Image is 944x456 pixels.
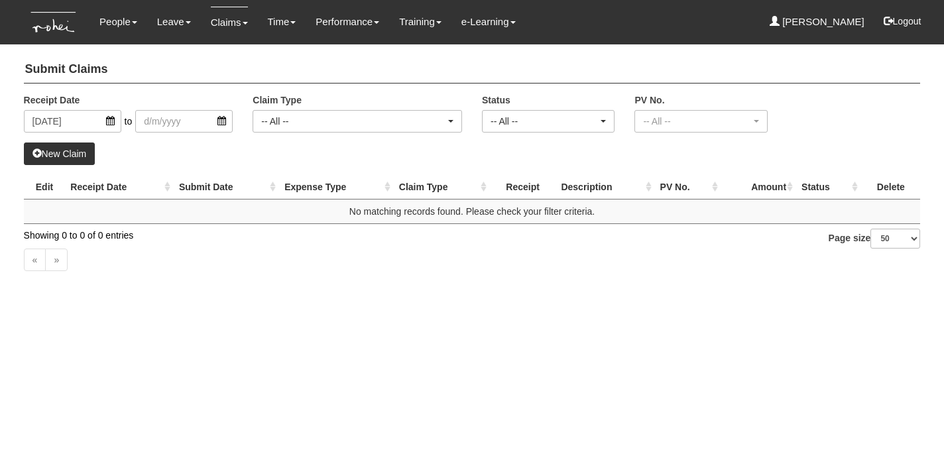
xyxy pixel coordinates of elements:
a: [PERSON_NAME] [770,7,864,37]
button: -- All -- [482,110,615,133]
div: -- All -- [261,115,445,128]
button: -- All -- [634,110,767,133]
th: Edit [24,175,66,199]
a: » [45,249,68,271]
label: Page size [829,229,921,249]
div: -- All -- [643,115,750,128]
th: Amount : activate to sort column ascending [721,175,796,199]
a: Leave [157,7,191,37]
th: Status : activate to sort column ascending [796,175,861,199]
th: Delete [861,175,920,199]
label: PV No. [634,93,664,107]
label: Receipt Date [24,93,80,107]
a: People [99,7,137,37]
select: Page size [870,229,920,249]
a: e-Learning [461,7,516,37]
th: PV No. : activate to sort column ascending [655,175,721,199]
a: New Claim [24,142,95,165]
label: Status [482,93,510,107]
span: to [121,110,136,133]
label: Claim Type [253,93,302,107]
h4: Submit Claims [24,56,921,84]
th: Expense Type : activate to sort column ascending [279,175,394,199]
iframe: chat widget [888,403,931,443]
a: Performance [316,7,379,37]
a: Claims [211,7,248,38]
td: No matching records found. Please check your filter criteria. [24,199,921,223]
button: Logout [874,5,931,37]
th: Receipt [490,175,556,199]
input: d/m/yyyy [24,110,121,133]
button: -- All -- [253,110,462,133]
div: -- All -- [491,115,598,128]
a: « [24,249,46,271]
th: Submit Date : activate to sort column ascending [174,175,279,199]
th: Description : activate to sort column ascending [556,175,654,199]
a: Time [268,7,296,37]
a: Training [399,7,442,37]
input: d/m/yyyy [135,110,233,133]
th: Claim Type : activate to sort column ascending [394,175,490,199]
th: Receipt Date : activate to sort column ascending [65,175,174,199]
